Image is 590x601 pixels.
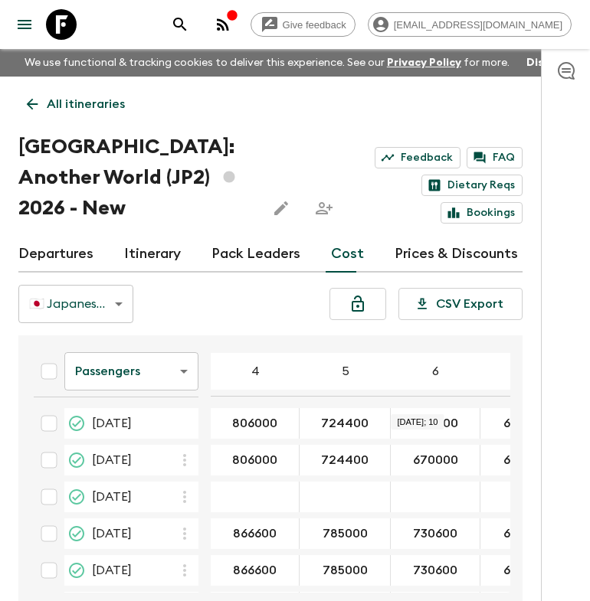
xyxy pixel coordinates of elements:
div: 17 Mar 2026; 5 [300,518,391,549]
button: CSV Export [398,288,523,320]
svg: Guaranteed [67,451,86,469]
a: Prices & Discounts [395,236,518,273]
button: 631200 [485,408,563,439]
button: Dismiss [523,52,572,73]
a: Give feedback [251,12,356,37]
span: [DATE] [92,524,132,543]
div: 17 Jan 2026; 4 [211,408,300,439]
button: 785000 [304,518,386,549]
div: 14 Mar 2026; 5 [300,482,391,512]
span: Give feedback [274,19,355,31]
a: Cost [331,236,364,273]
button: 670000 [395,408,477,439]
a: All itineraries [18,89,133,119]
button: 806000 [214,445,296,475]
div: 14 Mar 2026; 6 [391,482,480,512]
button: 866600 [215,518,295,549]
p: 6 [432,362,439,381]
span: Share this itinerary [309,193,339,224]
svg: Guaranteed [67,524,86,543]
button: 691700 [485,518,563,549]
a: Departures [18,236,93,273]
a: Privacy Policy [387,57,461,68]
div: 17 Mar 2026; 7 [480,518,569,549]
a: Pack Leaders [211,236,300,273]
span: [DATE] [92,414,132,433]
span: [DATE] [92,488,132,506]
button: 724400 [303,408,387,439]
button: 866600 [215,555,295,586]
a: Bookings [441,202,523,224]
div: [EMAIL_ADDRESS][DOMAIN_NAME] [368,12,572,37]
a: FAQ [467,147,523,168]
svg: Guaranteed [67,414,86,433]
button: 691700 [485,555,563,586]
div: 14 Feb 2026; 6 [391,445,480,475]
a: Itinerary [124,236,181,273]
svg: Proposed [67,488,86,506]
span: [DATE] [92,451,132,469]
p: All itineraries [47,95,125,113]
div: 21 Mar 2026; 6 [391,555,480,586]
div: 17 Jan 2026; 6 [391,408,480,439]
div: 14 Mar 2026; 4 [211,482,300,512]
p: We use functional & tracking cookies to deliver this experience. See our for more. [18,49,516,77]
div: Passengers [64,350,198,393]
div: 21 Mar 2026; 4 [211,555,300,586]
div: 21 Mar 2026; 7 [480,555,569,586]
div: Select all [34,356,64,387]
div: 17 Mar 2026; 6 [391,518,480,549]
div: 14 Mar 2026; 7 [480,482,569,512]
div: 14 Feb 2026; 5 [300,445,391,475]
button: 724400 [303,445,387,475]
div: 🇯🇵 Japanese Yen (JPY) [18,283,133,325]
button: 785000 [304,555,386,586]
div: 17 Jan 2026; 5 [300,408,391,439]
svg: Guaranteed [67,561,86,580]
div: 17 Mar 2026; 4 [211,518,300,549]
button: search adventures [165,9,195,40]
a: Feedback [375,147,461,168]
button: 730600 [395,518,476,549]
button: 806000 [214,408,296,439]
div: 14 Feb 2026; 4 [211,445,300,475]
button: 670000 [395,445,477,475]
div: 14 Feb 2026; 7 [480,445,569,475]
a: Dietary Reqs [421,175,523,196]
button: menu [9,9,40,40]
div: 17 Jan 2026; 7 [480,408,569,439]
span: [DATE] [92,561,132,580]
button: 730600 [395,555,476,586]
button: Lock costs [329,288,386,320]
p: 4 [251,362,260,381]
div: 21 Mar 2026; 5 [300,555,391,586]
h1: [GEOGRAPHIC_DATA]: Another World (JP2) 2026 - New [18,132,254,224]
button: Edit this itinerary [266,193,297,224]
p: 5 [342,362,349,381]
span: [EMAIL_ADDRESS][DOMAIN_NAME] [385,19,571,31]
button: 631200 [485,445,563,475]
